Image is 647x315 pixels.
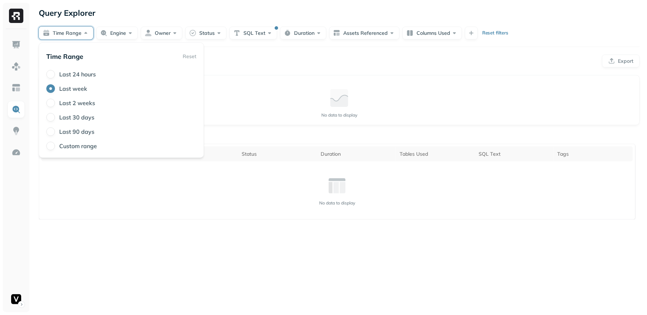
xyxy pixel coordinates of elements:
img: Asset Explorer [11,83,21,93]
div: Status [242,151,313,157]
button: Status [185,27,227,39]
label: Last 24 hours [59,71,96,78]
label: Last 2 weeks [59,99,95,107]
img: Ryft [9,9,23,23]
button: Assets Referenced [329,27,400,39]
button: Duration [280,27,326,39]
label: Custom range [59,142,97,150]
img: Insights [11,126,21,136]
p: Time Range [46,52,83,61]
p: No data to display [321,112,357,118]
label: Last 90 days [59,128,94,135]
button: Engine [96,27,138,39]
img: Dashboard [11,40,21,50]
img: Optimization [11,148,21,157]
img: Assets [11,62,21,71]
button: Columns Used [402,27,462,39]
img: Query Explorer [11,105,21,114]
button: Export [602,55,640,67]
div: Duration [321,151,392,157]
button: Owner [141,27,182,39]
button: Time Range [39,27,93,39]
p: No data to display [319,200,355,206]
img: Voodoo [11,294,21,304]
div: SQL Text [479,151,550,157]
p: Query Explorer [39,6,96,19]
label: Last 30 days [59,114,94,121]
p: Reset filters [482,29,509,37]
div: Tables Used [400,151,471,157]
div: Tags [558,151,629,157]
label: Last week [59,85,87,92]
button: SQL Text [229,27,277,39]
